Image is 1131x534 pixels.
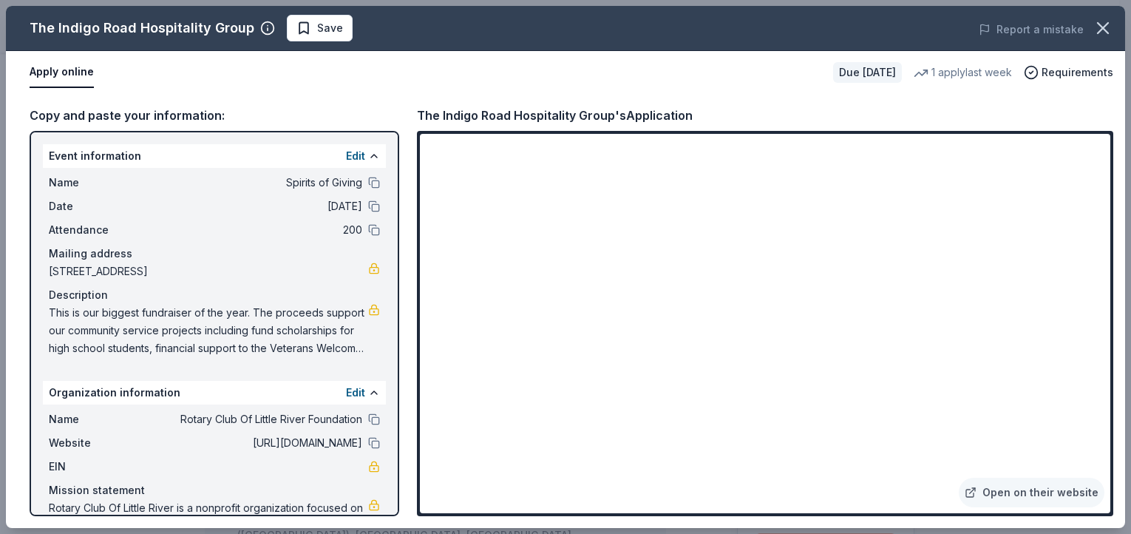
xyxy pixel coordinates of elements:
[148,410,362,428] span: Rotary Club Of Little River Foundation
[317,19,343,37] span: Save
[49,245,380,263] div: Mailing address
[49,197,148,215] span: Date
[49,481,380,499] div: Mission statement
[49,286,380,304] div: Description
[30,106,399,125] div: Copy and paste your information:
[148,221,362,239] span: 200
[30,16,254,40] div: The Indigo Road Hospitality Group
[148,174,362,192] span: Spirits of Giving
[49,410,148,428] span: Name
[287,15,353,41] button: Save
[49,221,148,239] span: Attendance
[346,384,365,402] button: Edit
[914,64,1012,81] div: 1 apply last week
[148,197,362,215] span: [DATE]
[979,21,1084,38] button: Report a mistake
[49,458,148,476] span: EIN
[49,174,148,192] span: Name
[417,106,693,125] div: The Indigo Road Hospitality Group's Application
[1024,64,1113,81] button: Requirements
[959,478,1104,507] a: Open on their website
[30,57,94,88] button: Apply online
[43,144,386,168] div: Event information
[346,147,365,165] button: Edit
[1042,64,1113,81] span: Requirements
[833,62,902,83] div: Due [DATE]
[49,304,368,357] span: This is our biggest fundraiser of the year. The proceeds support our community service projects i...
[49,434,148,452] span: Website
[148,434,362,452] span: [URL][DOMAIN_NAME]
[49,263,368,280] span: [STREET_ADDRESS]
[43,381,386,405] div: Organization information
